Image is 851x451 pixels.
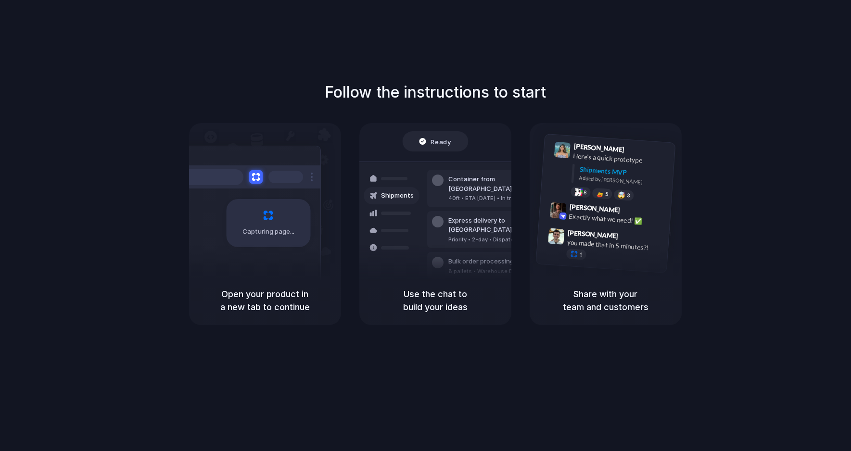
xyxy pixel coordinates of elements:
div: you made that in 5 minutes?! [567,237,663,253]
span: 9:42 AM [622,206,642,217]
span: 3 [626,193,630,198]
span: [PERSON_NAME] [569,201,620,215]
div: 8 pallets • Warehouse B • Packed [448,267,538,276]
div: Container from [GEOGRAPHIC_DATA] [448,175,552,193]
span: 5 [605,191,608,197]
h1: Follow the instructions to start [325,81,546,104]
h5: Use the chat to build your ideas [371,288,500,313]
div: Shipments MVP [579,164,668,180]
div: Priority • 2-day • Dispatched [448,236,552,244]
span: Shipments [381,191,414,200]
div: Bulk order processing [448,257,538,266]
div: 🤯 [617,191,625,199]
span: [PERSON_NAME] [567,227,618,241]
span: [PERSON_NAME] [573,141,624,155]
h5: Share with your team and customers [541,288,670,313]
div: Express delivery to [GEOGRAPHIC_DATA] [448,216,552,235]
span: 9:47 AM [621,232,641,243]
div: Added by [PERSON_NAME] [579,174,667,188]
div: 40ft • ETA [DATE] • In transit [448,194,552,202]
span: 9:41 AM [627,146,647,157]
span: Capturing page [242,227,296,237]
h5: Open your product in a new tab to continue [201,288,330,313]
div: Exactly what we need! ✅ [569,211,665,227]
span: Ready [431,137,451,146]
span: 1 [579,252,582,257]
div: Here's a quick prototype [572,151,669,167]
span: 8 [583,190,586,195]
